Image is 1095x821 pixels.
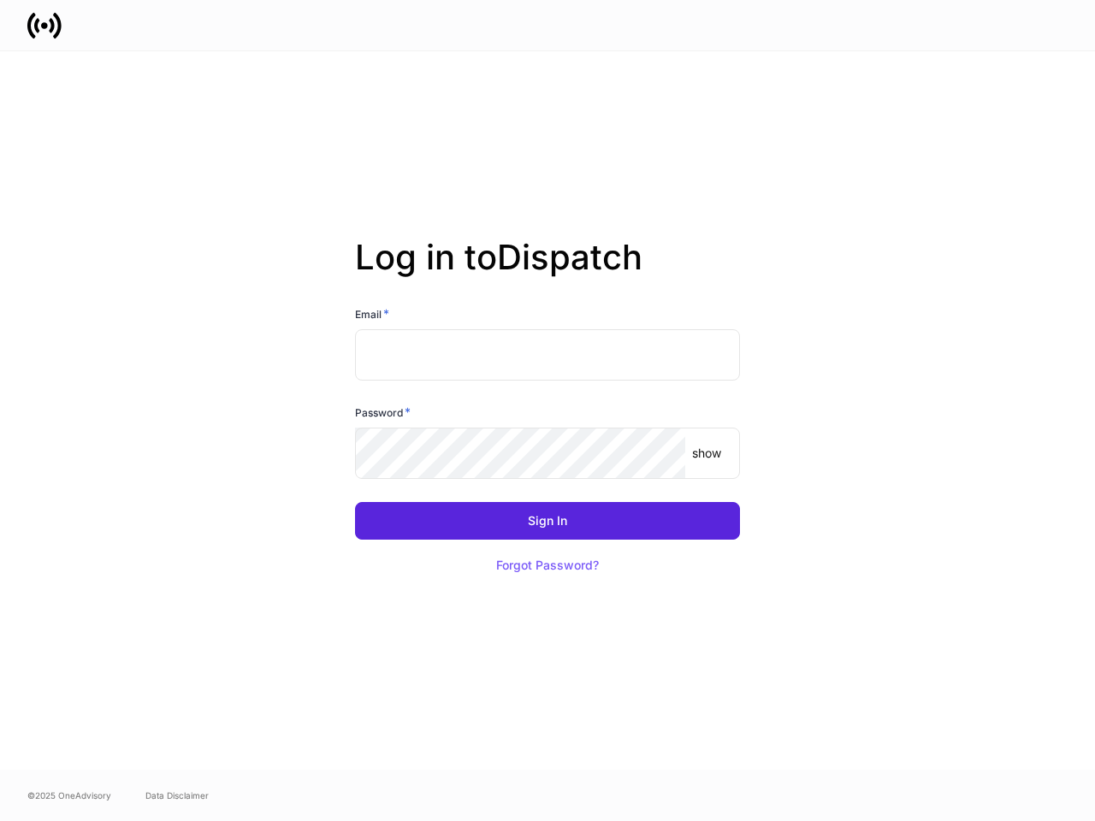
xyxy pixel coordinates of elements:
[475,546,620,584] button: Forgot Password?
[145,789,209,802] a: Data Disclaimer
[355,305,389,322] h6: Email
[27,789,111,802] span: © 2025 OneAdvisory
[528,515,567,527] div: Sign In
[496,559,599,571] div: Forgot Password?
[692,445,721,462] p: show
[355,404,411,421] h6: Password
[355,502,740,540] button: Sign In
[355,237,740,305] h2: Log in to Dispatch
